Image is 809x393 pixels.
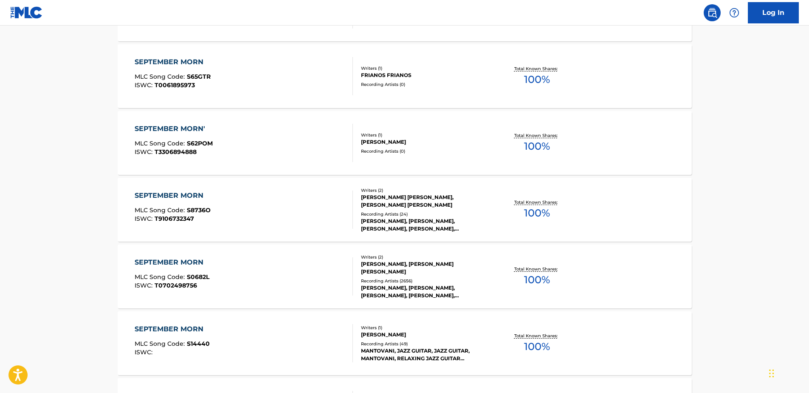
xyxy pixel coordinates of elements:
span: MLC Song Code : [135,206,187,214]
div: Recording Artists ( 49 ) [361,341,489,347]
span: MLC Song Code : [135,340,187,347]
div: SEPTEMBER MORN [135,257,209,268]
span: MLC Song Code : [135,73,187,80]
div: SEPTEMBER MORN [135,57,211,67]
a: SEPTEMBER MORNMLC Song Code:S0682LISWC:T0702498756Writers (2)[PERSON_NAME], [PERSON_NAME] [PERSON... [118,245,692,308]
span: T3306894888 [155,148,197,156]
img: search [707,8,717,18]
div: Writers ( 1 ) [361,132,489,138]
span: 100 % [524,72,550,87]
span: S0682L [187,273,209,281]
span: S8736O [187,206,211,214]
span: ISWC : [135,81,155,89]
span: 100 % [524,205,550,221]
div: Recording Artists ( 2656 ) [361,278,489,284]
span: MLC Song Code : [135,273,187,281]
div: Drag [769,361,774,386]
iframe: Chat Widget [767,352,809,393]
a: SEPTEMBER MORNMLC Song Code:S8736OISWC:T9106732347Writers (2)[PERSON_NAME] [PERSON_NAME], [PERSON... [118,178,692,242]
div: Writers ( 2 ) [361,187,489,194]
span: ISWC : [135,215,155,222]
span: 100 % [524,339,550,354]
a: SEPTEMBER MORN'MLC Song Code:S62POMISWC:T3306894888Writers (1)[PERSON_NAME]Recording Artists (0)T... [118,111,692,175]
a: SEPTEMBER MORNMLC Song Code:S65GTRISWC:T0061895973Writers (1)FRIANOS FRIANOSRecording Artists (0)... [118,44,692,108]
span: 100 % [524,272,550,288]
span: S65GTR [187,73,211,80]
div: Help [726,4,743,21]
span: T0061895973 [155,81,195,89]
div: MANTOVANI, JAZZ GUITAR, JAZZ GUITAR, MANTOVANI, RELAXING JAZZ GUITAR ACADEMY, CLASSICAL JAZZ GUIT... [361,347,489,362]
div: Writers ( 1 ) [361,65,489,71]
div: Recording Artists ( 0 ) [361,81,489,88]
div: Writers ( 1 ) [361,325,489,331]
span: 100 % [524,139,550,154]
span: ISWC : [135,348,155,356]
p: Total Known Shares: [514,333,560,339]
span: T0702498756 [155,282,197,289]
div: Writers ( 2 ) [361,254,489,260]
div: [PERSON_NAME], [PERSON_NAME], [PERSON_NAME], [PERSON_NAME], [PERSON_NAME] [361,217,489,233]
p: Total Known Shares: [514,266,560,272]
div: [PERSON_NAME], [PERSON_NAME], [PERSON_NAME], [PERSON_NAME], [PERSON_NAME], [PERSON_NAME], [PERSON... [361,284,489,299]
a: Public Search [704,4,721,21]
a: SEPTEMBER MORNMLC Song Code:S14440ISWC:Writers (1)[PERSON_NAME]Recording Artists (49)MANTOVANI, J... [118,311,692,375]
div: [PERSON_NAME] [PERSON_NAME], [PERSON_NAME] [PERSON_NAME] [361,194,489,209]
img: help [729,8,739,18]
div: SEPTEMBER MORN [135,324,210,334]
div: FRIANOS FRIANOS [361,71,489,79]
p: Total Known Shares: [514,65,560,72]
div: SEPTEMBER MORN [135,191,211,201]
p: Total Known Shares: [514,199,560,205]
span: S62POM [187,140,213,147]
span: T9106732347 [155,215,194,222]
a: Log In [748,2,799,23]
div: [PERSON_NAME] [361,331,489,339]
div: SEPTEMBER MORN' [135,124,213,134]
div: Recording Artists ( 24 ) [361,211,489,217]
span: ISWC : [135,282,155,289]
span: ISWC : [135,148,155,156]
span: MLC Song Code : [135,140,187,147]
img: MLC Logo [10,6,43,19]
div: [PERSON_NAME] [361,138,489,146]
span: S14440 [187,340,210,347]
p: Total Known Shares: [514,132,560,139]
div: Recording Artists ( 0 ) [361,148,489,154]
div: [PERSON_NAME], [PERSON_NAME] [PERSON_NAME] [361,260,489,276]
